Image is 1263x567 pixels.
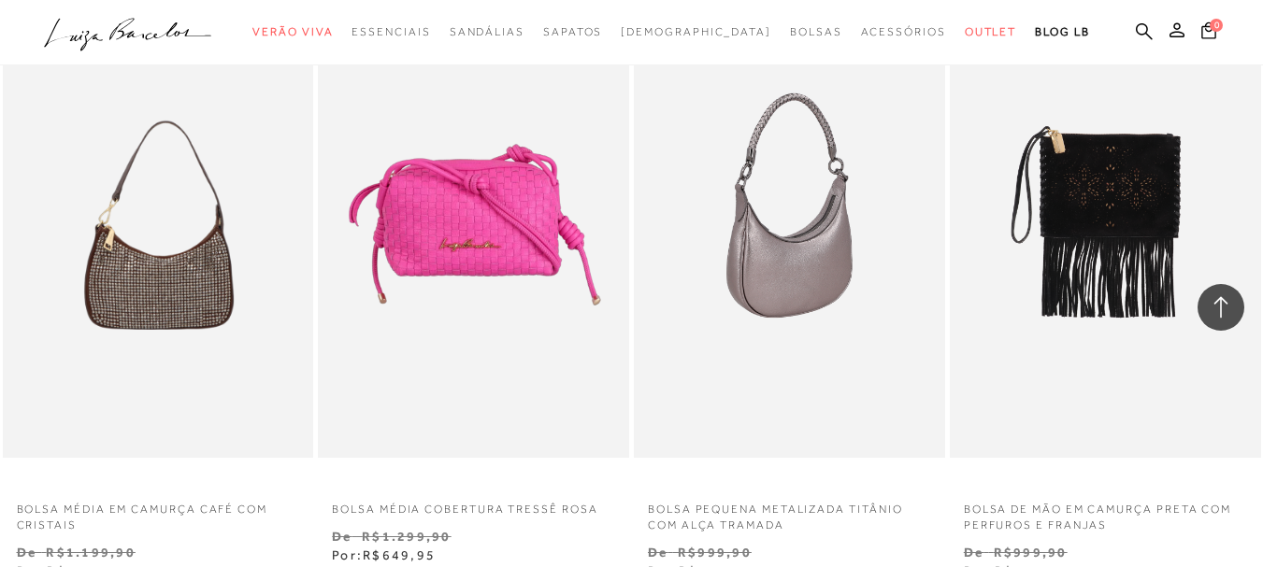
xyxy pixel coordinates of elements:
[678,545,752,560] small: R$999,90
[964,545,983,560] small: De
[450,25,524,38] span: Sandálias
[648,545,667,560] small: De
[362,529,451,544] small: R$1.299,90
[332,547,436,562] span: Por:
[621,15,771,50] a: noSubCategoriesText
[318,490,629,517] a: Bolsa média cobertura tressê rosa
[332,529,352,544] small: De
[363,547,436,562] span: R$649,95
[965,25,1017,38] span: Outlet
[621,25,771,38] span: [DEMOGRAPHIC_DATA]
[543,25,602,38] span: Sapatos
[543,15,602,50] a: noSubCategoriesText
[450,15,524,50] a: noSubCategoriesText
[861,15,946,50] a: noSubCategoriesText
[17,545,36,560] small: De
[1210,19,1223,32] span: 0
[790,15,842,50] a: noSubCategoriesText
[1035,25,1089,38] span: BLOG LB
[1196,21,1222,46] button: 0
[252,15,333,50] a: noSubCategoriesText
[634,490,945,533] a: BOLSA PEQUENA METALIZADA TITÂNIO COM ALÇA TRAMADA
[790,25,842,38] span: Bolsas
[965,15,1017,50] a: noSubCategoriesText
[352,15,430,50] a: noSubCategoriesText
[1035,15,1089,50] a: BLOG LB
[252,25,333,38] span: Verão Viva
[861,25,946,38] span: Acessórios
[46,545,135,560] small: R$1.199,90
[950,490,1261,533] a: BOLSA DE MÃO EM CAMURÇA PRETA COM PERFUROS E FRANJAS
[352,25,430,38] span: Essenciais
[3,490,314,533] a: BOLSA MÉDIA EM CAMURÇA CAFÉ COM CRISTAIS
[994,545,1068,560] small: R$999,90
